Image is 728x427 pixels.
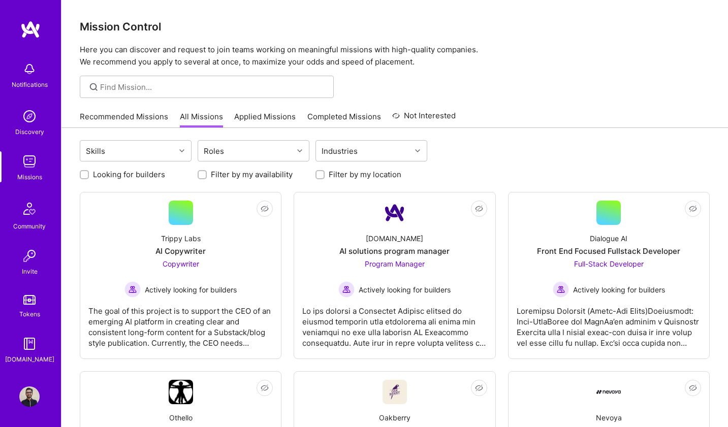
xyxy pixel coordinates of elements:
[329,169,401,180] label: Filter by my location
[19,151,40,172] img: teamwork
[383,380,407,404] img: Company Logo
[211,169,293,180] label: Filter by my availability
[302,201,487,350] a: Company Logo[DOMAIN_NAME]AI solutions program managerProgram Manager Actively looking for builder...
[163,259,199,268] span: Copywriter
[19,106,40,126] img: discovery
[553,281,569,298] img: Actively looking for builders
[20,20,41,39] img: logo
[517,298,701,348] div: Loremipsu Dolorsit (Ametc-Adi Elits)Doeiusmodt: Inci-UtlaBoree dol MagnAa’en adminim v Quisnostr ...
[383,201,407,225] img: Company Logo
[88,298,273,348] div: The goal of this project is to support the CEO of an emerging AI platform in creating clear and c...
[80,111,168,128] a: Recommended Missions
[22,266,38,277] div: Invite
[297,148,302,153] i: icon Chevron
[415,148,420,153] i: icon Chevron
[124,281,141,298] img: Actively looking for builders
[88,81,100,93] i: icon SearchGrey
[5,354,54,365] div: [DOMAIN_NAME]
[689,205,697,213] i: icon EyeClosed
[17,386,42,407] a: User Avatar
[12,79,48,90] div: Notifications
[475,205,483,213] i: icon EyeClosed
[689,384,697,392] i: icon EyeClosed
[17,196,42,221] img: Community
[359,284,451,295] span: Actively looking for builders
[596,412,622,423] div: Nevoya
[88,201,273,350] a: Trippy LabsAI CopywriterCopywriter Actively looking for buildersActively looking for buildersThe ...
[161,233,201,244] div: Trippy Labs
[574,259,644,268] span: Full-Stack Developer
[590,233,627,244] div: Dialogue AI
[93,169,165,180] label: Looking for builders
[19,309,40,319] div: Tokens
[517,201,701,350] a: Dialogue AIFront End Focused Fullstack DeveloperFull-Stack Developer Actively looking for builder...
[169,380,193,404] img: Company Logo
[234,111,296,128] a: Applied Missions
[475,384,483,392] i: icon EyeClosed
[83,144,108,158] div: Skills
[339,246,450,256] div: AI solutions program manager
[13,221,46,232] div: Community
[379,412,410,423] div: Oakberry
[19,386,40,407] img: User Avatar
[319,144,360,158] div: Industries
[201,144,227,158] div: Roles
[537,246,680,256] div: Front End Focused Fullstack Developer
[19,334,40,354] img: guide book
[169,412,193,423] div: Othello
[145,284,237,295] span: Actively looking for builders
[261,205,269,213] i: icon EyeClosed
[307,111,381,128] a: Completed Missions
[302,298,487,348] div: Lo ips dolorsi a Consectet Adipisc elitsed do eiusmod temporin utla etdolorema ali enima min veni...
[392,110,456,128] a: Not Interested
[19,246,40,266] img: Invite
[573,284,665,295] span: Actively looking for builders
[180,111,223,128] a: All Missions
[155,246,206,256] div: AI Copywriter
[100,82,326,92] input: Find Mission...
[15,126,44,137] div: Discovery
[17,172,42,182] div: Missions
[23,295,36,305] img: tokens
[338,281,355,298] img: Actively looking for builders
[365,259,425,268] span: Program Manager
[179,148,184,153] i: icon Chevron
[261,384,269,392] i: icon EyeClosed
[366,233,423,244] div: [DOMAIN_NAME]
[596,390,621,394] img: Company Logo
[80,44,710,68] p: Here you can discover and request to join teams working on meaningful missions with high-quality ...
[80,20,710,33] h3: Mission Control
[19,59,40,79] img: bell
